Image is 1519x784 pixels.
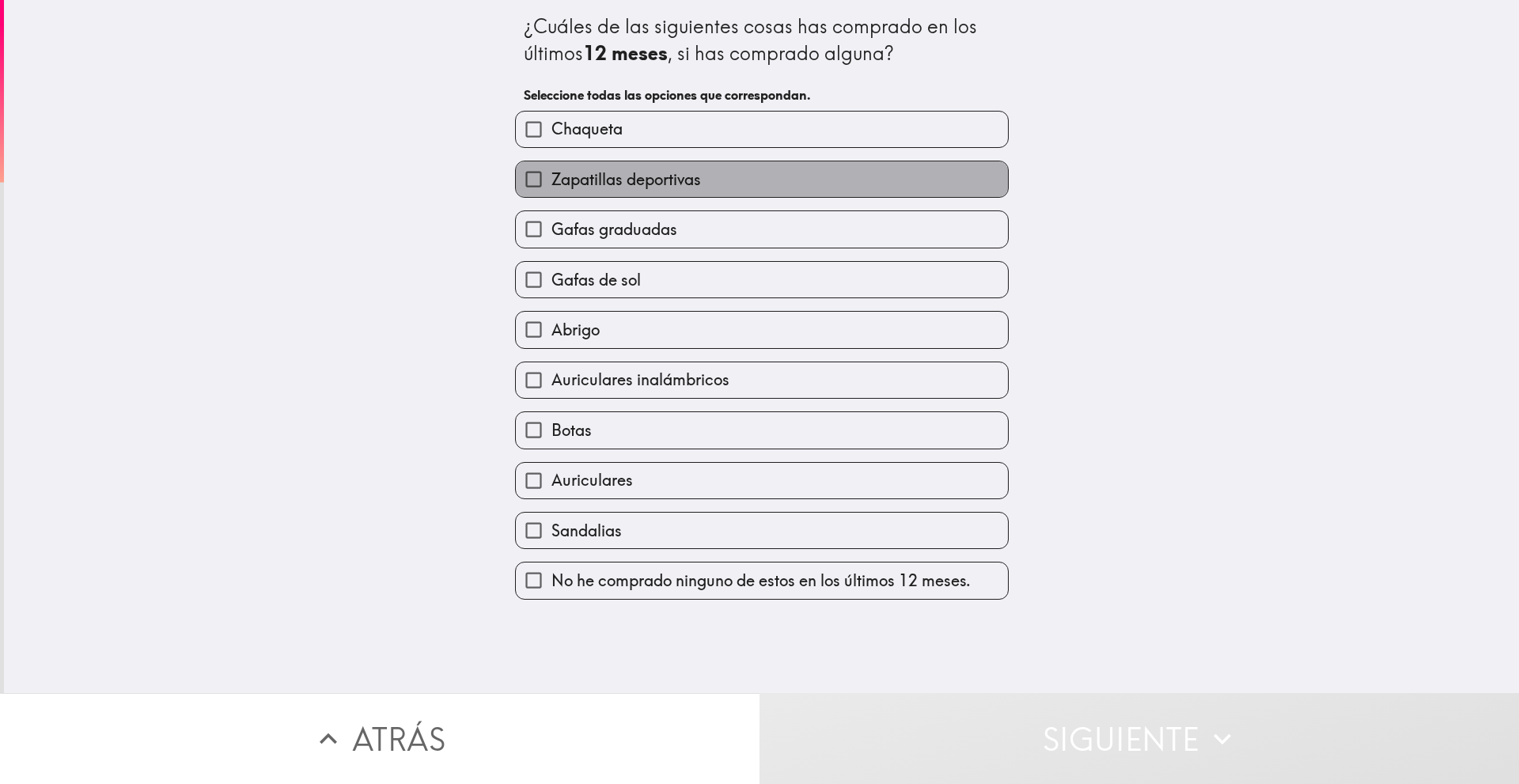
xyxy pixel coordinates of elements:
[551,269,641,291] span: Gafas de sol
[551,570,971,592] span: No he comprado ninguno de estos en los últimos 12 meses.
[551,319,600,341] span: Abrigo
[759,693,1519,784] button: Siguiente
[516,161,1008,197] button: Zapatillas deportivas
[516,312,1008,347] button: Abrigo
[516,112,1008,147] button: Chaqueta
[551,520,622,542] span: Sandalias
[516,463,1008,498] button: Auriculares
[516,513,1008,548] button: Sandalias
[524,86,1000,104] h6: Seleccione todas las opciones que correspondan.
[516,412,1008,448] button: Botas
[551,118,623,140] span: Chaqueta
[516,211,1008,247] button: Gafas graduadas
[516,362,1008,398] button: Auriculares inalámbricos
[551,369,729,391] span: Auriculares inalámbricos
[516,262,1008,297] button: Gafas de sol
[551,469,633,491] span: Auriculares
[583,41,668,65] b: 12 meses
[516,562,1008,598] button: No he comprado ninguno de estos en los últimos 12 meses.
[551,419,592,441] span: Botas
[551,218,677,241] span: Gafas graduadas
[551,169,701,191] span: Zapatillas deportivas
[524,13,1000,66] div: ¿Cuáles de las siguientes cosas has comprado en los últimos , si has comprado alguna?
